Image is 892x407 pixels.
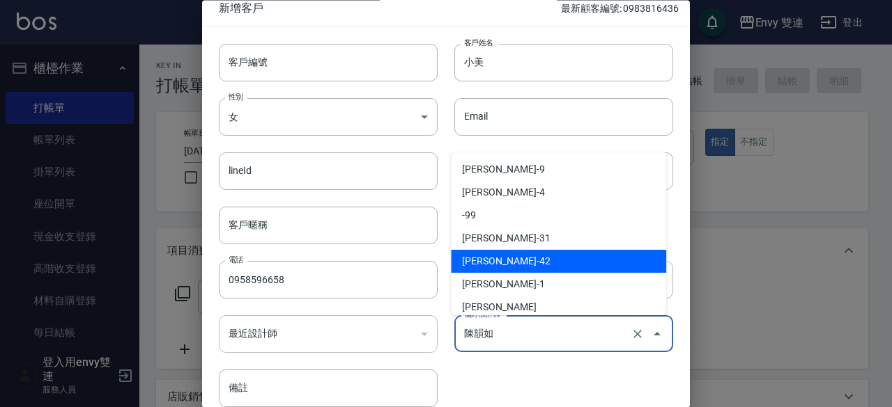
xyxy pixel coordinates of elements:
[628,324,647,344] button: Clear
[229,92,243,102] label: 性別
[219,1,561,15] span: 新增客戶
[451,227,666,250] li: [PERSON_NAME]-31
[451,181,666,204] li: [PERSON_NAME]-4
[219,98,438,136] div: 女
[229,255,243,266] label: 電話
[464,38,493,48] label: 客戶姓名
[451,250,666,273] li: [PERSON_NAME]-42
[561,1,679,16] p: 最新顧客編號: 0983816436
[451,204,666,227] li: -99
[451,273,666,296] li: [PERSON_NAME]-1
[646,323,668,345] button: Close
[451,296,666,319] li: [PERSON_NAME]
[451,158,666,181] li: [PERSON_NAME]-9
